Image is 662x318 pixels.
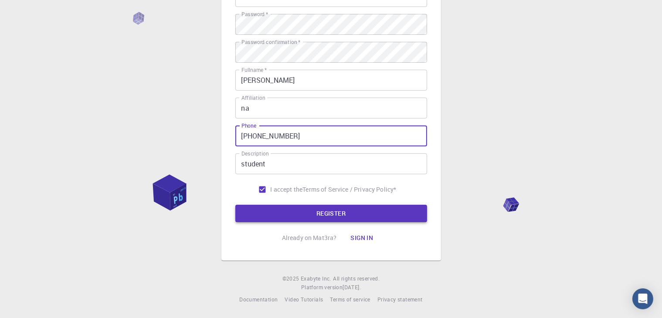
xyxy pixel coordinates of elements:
p: Terms of Service / Privacy Policy * [302,185,396,194]
span: [DATE] . [343,284,361,291]
span: Platform version [301,283,343,292]
a: Documentation [239,295,278,304]
a: Terms of Service / Privacy Policy* [302,185,396,194]
label: Fullname [241,66,267,74]
span: I accept the [271,185,303,194]
label: Password confirmation [241,38,300,46]
span: © 2025 [282,274,301,283]
a: Terms of service [330,295,370,304]
div: Open Intercom Messenger [632,288,653,309]
span: All rights reserved. [333,274,380,283]
label: Phone [241,122,256,129]
label: Password [241,10,268,18]
button: REGISTER [235,205,427,222]
a: Video Tutorials [285,295,323,304]
span: Privacy statement [377,296,423,303]
span: Video Tutorials [285,296,323,303]
button: Sign in [343,229,380,247]
a: Exabyte Inc. [301,274,331,283]
label: Affiliation [241,94,265,101]
span: Documentation [239,296,278,303]
p: Already on Mat3ra? [282,233,337,242]
span: Terms of service [330,296,370,303]
span: Exabyte Inc. [301,275,331,282]
a: Privacy statement [377,295,423,304]
label: Description [241,150,269,157]
a: [DATE]. [343,283,361,292]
